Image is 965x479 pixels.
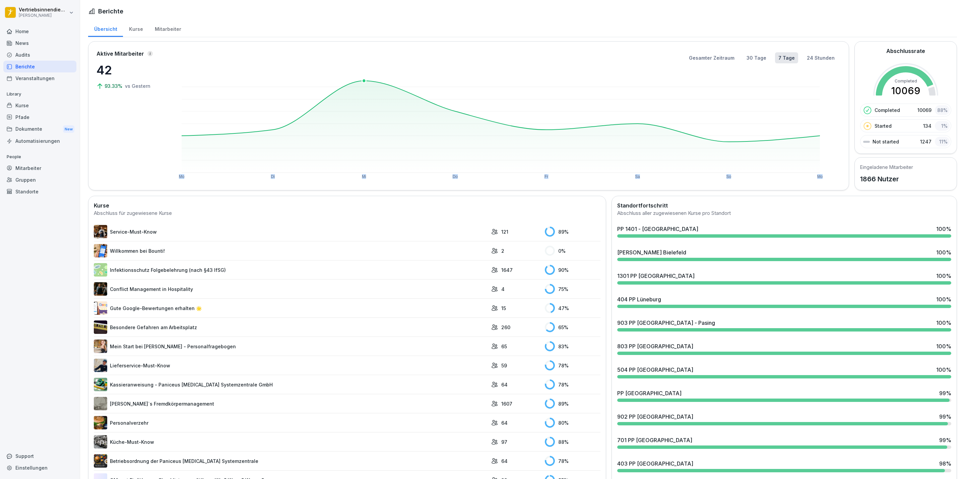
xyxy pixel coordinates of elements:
img: xh3bnih80d1pxcetv9zsuevg.png [94,244,107,257]
div: Mitarbeiter [149,20,187,37]
a: Infektionsschutz Folgebelehrung (nach §43 IfSG) [94,263,488,277]
p: 134 [923,122,931,129]
button: 24 Stunden [803,52,838,63]
a: Einstellungen [3,462,76,474]
p: 260 [501,324,510,331]
div: Mitarbeiter [3,162,76,174]
a: 504 PP [GEOGRAPHIC_DATA]100% [615,363,954,381]
div: Abschluss aller zugewiesenen Kurse pro Standort [617,209,951,217]
a: Conflict Management in Hospitality [94,282,488,296]
div: 100 % [936,342,951,350]
p: 42 [96,61,164,79]
img: kpon4nh320e9lf5mryu3zflh.png [94,225,107,238]
div: 0 % [545,246,601,256]
a: 803 PP [GEOGRAPHIC_DATA]100% [615,340,954,358]
button: 7 Tage [775,52,798,63]
a: 1301 PP [GEOGRAPHIC_DATA]100% [615,269,954,287]
div: Home [3,25,76,37]
p: 97 [501,438,507,445]
p: 1647 [501,266,513,274]
p: 2 [501,247,504,254]
a: Berichte [3,61,76,72]
div: 903 PP [GEOGRAPHIC_DATA] - Pasing [617,319,715,327]
a: 903 PP [GEOGRAPHIC_DATA] - Pasing100% [615,316,954,334]
img: iwscqm9zjbdjlq9atufjsuwv.png [94,301,107,315]
h1: Berichte [98,7,123,16]
a: Übersicht [88,20,123,37]
p: [PERSON_NAME] [19,13,68,18]
div: 100 % [936,248,951,256]
img: ltafy9a5l7o16y10mkzj65ij.png [94,397,107,410]
div: Abschluss für zugewiesene Kurse [94,209,600,217]
div: 100 % [936,319,951,327]
p: 10069 [917,107,931,114]
div: 99 % [939,389,951,397]
h2: Standortfortschritt [617,201,951,209]
div: 78 % [545,360,601,370]
text: Mi [362,174,366,179]
div: Gruppen [3,174,76,186]
text: Fr [544,174,548,179]
p: 64 [501,458,508,465]
p: 64 [501,419,508,426]
img: tgff07aey9ahi6f4hltuk21p.png [94,263,107,277]
img: fvkk888r47r6bwfldzgy1v13.png [94,378,107,391]
a: Mein Start bei [PERSON_NAME] - Personalfragebogen [94,340,488,353]
img: v5km1yrum515hbryjbhr1wgk.png [94,282,107,296]
button: 30 Tage [743,52,770,63]
a: Standorte [3,186,76,197]
a: Automatisierungen [3,135,76,147]
a: Lieferservice-Must-Know [94,359,488,372]
text: Do [453,174,458,179]
a: Besondere Gefahren am Arbeitsplatz [94,320,488,334]
div: New [63,125,74,133]
a: Küche-Must-Know [94,435,488,448]
div: 1 % [935,121,950,131]
a: Gute Google-Bewertungen erhalten 🌟 [94,301,488,315]
div: 504 PP [GEOGRAPHIC_DATA] [617,366,693,374]
a: Service-Must-Know [94,225,488,238]
div: 78 % [545,379,601,390]
p: 1247 [920,138,931,145]
a: DokumenteNew [3,123,76,135]
a: Willkommen bei Bounti! [94,244,488,257]
div: 100 % [936,225,951,233]
div: PP [GEOGRAPHIC_DATA] [617,389,682,397]
div: 75 % [545,284,601,294]
text: Mo [179,174,185,179]
div: 100 % [936,272,951,280]
a: Pfade [3,111,76,123]
p: 1866 Nutzer [860,174,913,184]
div: 88 % [935,105,950,115]
p: 15 [501,305,506,312]
p: People [3,152,76,162]
p: vs Gestern [125,82,150,89]
img: gxc2tnhhndim38heekucasph.png [94,435,107,448]
div: News [3,37,76,49]
h2: Kurse [94,201,600,209]
div: 100 % [936,366,951,374]
a: 403 PP [GEOGRAPHIC_DATA]98% [615,457,954,475]
text: Sa [635,174,640,179]
a: Kurse [3,100,76,111]
img: zd24spwykzjjw3u1wcd2ptki.png [94,416,107,429]
div: 403 PP [GEOGRAPHIC_DATA] [617,460,693,468]
a: Kassieranweisung - Paniceus [MEDICAL_DATA] Systemzentrale GmbH [94,378,488,391]
div: [PERSON_NAME] Bielefeld [617,248,686,256]
p: Aktive Mitarbeiter [96,50,144,58]
p: Not started [873,138,899,145]
h5: Eingeladene Mitarbeiter [860,164,913,171]
div: Support [3,450,76,462]
a: Audits [3,49,76,61]
div: 701 PP [GEOGRAPHIC_DATA] [617,436,692,444]
a: Veranstaltungen [3,72,76,84]
text: So [726,174,731,179]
